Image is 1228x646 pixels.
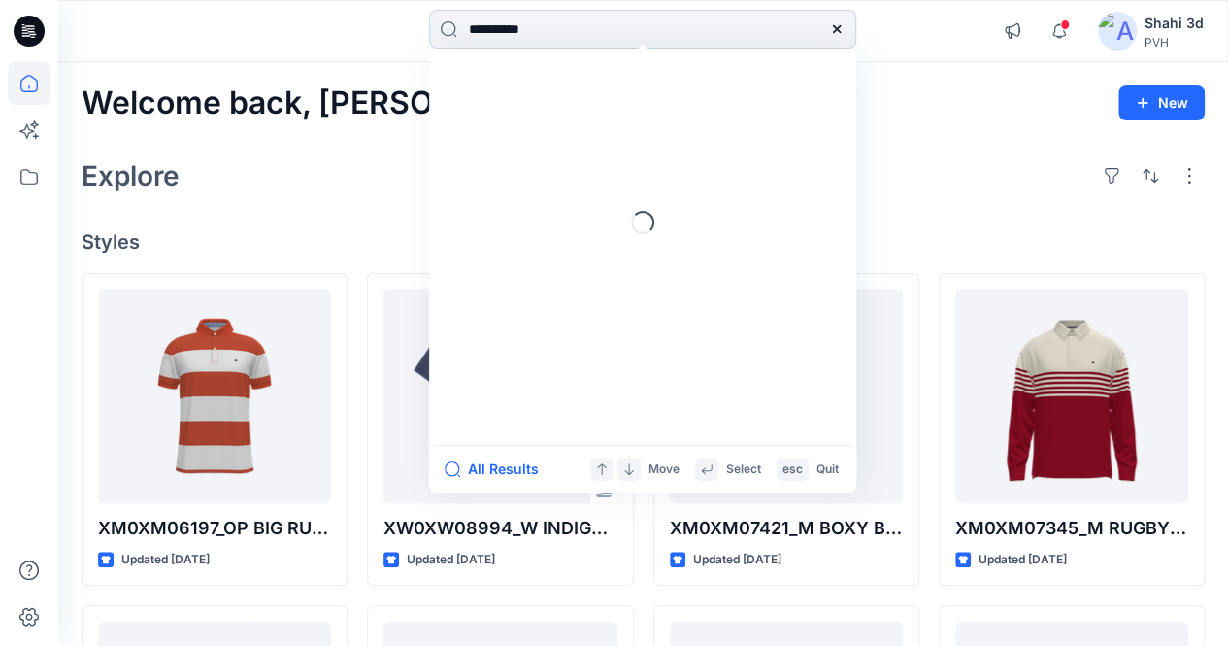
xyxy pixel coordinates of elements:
[1145,12,1204,35] div: Shahi 3d
[445,458,551,481] button: All Results
[693,550,781,570] p: Updated [DATE]
[82,160,180,191] h2: Explore
[98,515,331,542] p: XM0XM06197_OP BIG RUGBY SS POLO RF_PROTO_V01
[670,515,903,542] p: XM0XM07421_M BOXY BRETON STRIPE HALF ZIP_PROTO_V01
[782,459,803,480] p: esc
[1145,35,1204,50] div: PVH
[816,459,839,480] p: Quit
[383,515,616,542] p: XW0XW08994_W INDIGO TH TEE_PROTO_V01
[979,550,1067,570] p: Updated [DATE]
[407,550,495,570] p: Updated [DATE]
[955,289,1188,503] a: XM0XM07345_M RUGBY ENG STRIPE LS POLO_PROTO_V02
[726,459,761,480] p: Select
[121,550,210,570] p: Updated [DATE]
[82,85,578,121] h2: Welcome back, [PERSON_NAME]
[82,230,1205,254] h4: Styles
[98,289,331,503] a: XM0XM06197_OP BIG RUGBY SS POLO RF_PROTO_V01
[955,515,1188,542] p: XM0XM07345_M RUGBY ENG STRIPE LS POLO_PROTO_V02
[648,459,680,480] p: Move
[1098,12,1137,51] img: avatar
[1118,85,1205,120] button: New
[383,289,616,503] a: XW0XW08994_W INDIGO TH TEE_PROTO_V01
